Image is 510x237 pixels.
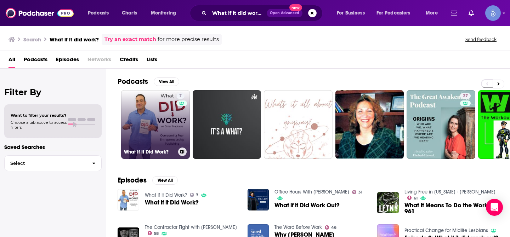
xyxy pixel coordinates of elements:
a: 7 [176,93,185,99]
img: User Profile [485,5,501,21]
a: Show notifications dropdown [466,7,477,19]
img: What It Means To Do the Work - EP 961 [377,192,399,214]
span: More [426,8,438,18]
a: What if it Did Work Out? [274,202,340,208]
p: Saved Searches [4,144,102,150]
a: 31 [352,190,362,194]
a: Episodes [56,54,79,68]
h2: Filter By [4,87,102,97]
h3: What If It Did Work? [124,149,175,155]
a: 61 [407,196,418,200]
span: For Podcasters [376,8,410,18]
span: 46 [331,226,336,229]
span: 7 [196,193,198,197]
span: New [289,4,302,11]
span: Select [5,161,86,166]
img: What if it Did Work? [118,189,139,210]
a: What It Means To Do the Work - EP 961 [404,202,499,214]
button: open menu [146,7,185,19]
span: For Business [337,8,365,18]
span: Choose a tab above to access filters. [11,120,67,130]
img: Podchaser - Follow, Share and Rate Podcasts [6,6,74,20]
span: Monitoring [151,8,176,18]
a: All [8,54,15,68]
a: PodcastsView All [118,77,179,86]
span: Charts [122,8,137,18]
a: 27 [460,93,471,99]
span: Open Advanced [270,11,299,15]
a: Podcasts [24,54,47,68]
a: The Word Before Work [274,224,322,230]
span: 31 [358,191,362,194]
a: 27 [407,90,475,159]
span: 58 [154,232,159,235]
a: Lists [147,54,157,68]
div: Open Intercom Messenger [486,199,503,216]
a: Try an exact match [104,35,156,44]
a: What if it Did Work? [145,200,199,206]
a: EpisodesView All [118,176,178,185]
span: Podcasts [88,8,109,18]
a: Show notifications dropdown [448,7,460,19]
h3: What if it did work? [50,36,99,43]
a: 46 [325,225,336,230]
button: Show profile menu [485,5,501,21]
button: Send feedback [463,36,499,42]
span: 61 [414,197,418,200]
button: Open AdvancedNew [267,9,302,17]
a: The Contractor Fight with Tom Reber [145,224,237,230]
h2: Episodes [118,176,147,185]
span: Networks [87,54,111,68]
a: 7What If It Did Work? [121,90,190,159]
span: 7 [179,93,182,100]
input: Search podcasts, credits, & more... [209,7,267,19]
span: for more precise results [158,35,219,44]
a: 7 [190,193,199,197]
button: open menu [332,7,374,19]
a: Practical Change for Midlife Lesbians [404,227,488,233]
a: Living Free in Tennessee - Nicole Sauce [404,189,495,195]
img: What if it Did Work Out? [248,189,269,210]
button: open menu [83,7,118,19]
button: open menu [372,7,421,19]
div: Search podcasts, credits, & more... [197,5,329,21]
span: 27 [463,93,468,100]
a: Credits [120,54,138,68]
a: Charts [117,7,141,19]
button: Select [4,155,102,171]
a: What If It Did Work? [145,192,187,198]
span: Want to filter your results? [11,113,67,118]
button: open menu [421,7,447,19]
h3: Search [23,36,41,43]
button: View All [152,176,178,185]
a: Office Hours With Dr. Lacy [274,189,349,195]
a: 58 [148,231,159,235]
h2: Podcasts [118,77,148,86]
button: View All [154,77,179,86]
span: Logged in as Spiral5-G1 [485,5,501,21]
